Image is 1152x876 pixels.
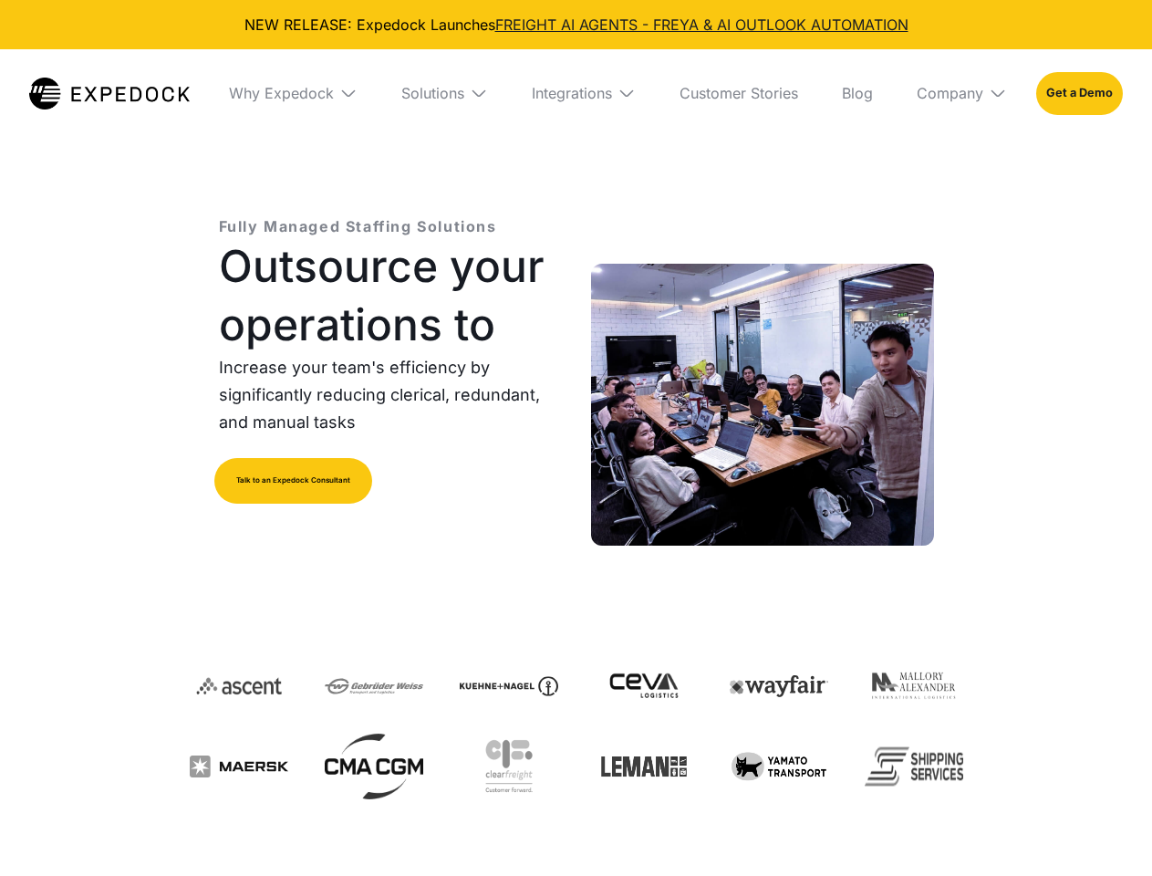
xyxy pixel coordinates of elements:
[827,49,887,137] a: Blog
[917,84,983,102] div: Company
[532,84,612,102] div: Integrations
[15,15,1137,35] div: NEW RELEASE: Expedock Launches
[229,84,334,102] div: Why Expedock
[1061,788,1152,876] iframe: Chat Widget
[902,49,1022,137] div: Company
[401,84,464,102] div: Solutions
[495,16,908,34] a: FREIGHT AI AGENTS - FREYA & AI OUTLOOK AUTOMATION
[665,49,813,137] a: Customer Stories
[387,49,503,137] div: Solutions
[219,237,562,354] h1: Outsource your operations to
[214,458,372,504] a: Talk to an Expedock Consultant
[214,49,372,137] div: Why Expedock
[219,354,562,436] p: Increase your team's efficiency by significantly reducing clerical, redundant, and manual tasks
[1036,72,1123,114] a: Get a Demo
[219,215,497,237] p: Fully Managed Staffing Solutions
[517,49,650,137] div: Integrations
